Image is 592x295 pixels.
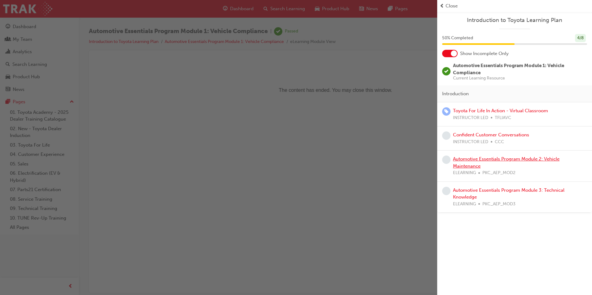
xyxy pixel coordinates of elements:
span: Automotive Essentials Program Module 1: Vehicle Compliance [453,63,564,75]
span: PKC_AEP_MOD2 [482,169,516,177]
span: INSTRUCTOR LED [453,114,488,122]
span: ELEARNING [453,201,476,208]
a: Toyota For Life In Action - Virtual Classroom [453,108,548,113]
span: learningRecordVerb_PASS-icon [442,67,451,75]
span: 50 % Completed [442,35,473,42]
span: PKC_AEP_MOD3 [482,201,516,208]
span: learningRecordVerb_NONE-icon [442,187,451,195]
span: learningRecordVerb_NONE-icon [442,131,451,140]
p: The content has ended. You may close this window. [2,5,481,33]
span: Show Incomplete Only [460,50,509,57]
span: prev-icon [440,2,444,10]
span: INSTRUCTOR LED [453,139,488,146]
span: learningRecordVerb_ENROLL-icon [442,107,451,116]
a: Automotive Essentials Program Module 2: Vehicle Maintenance [453,156,559,169]
button: prev-iconClose [440,2,590,10]
span: TFLIAVC [495,114,511,122]
a: Automotive Essentials Program Module 3: Technical Knowledge [453,187,564,200]
span: Introduction [442,90,469,97]
a: Confident Customer Conversations [453,132,529,138]
span: CCC [495,139,504,146]
div: 4 / 8 [575,34,586,42]
a: Introduction to Toyota Learning Plan [442,17,587,24]
span: learningRecordVerb_NONE-icon [442,156,451,164]
span: ELEARNING [453,169,476,177]
span: Current Learning Resource [453,76,587,80]
span: Close [446,2,458,10]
